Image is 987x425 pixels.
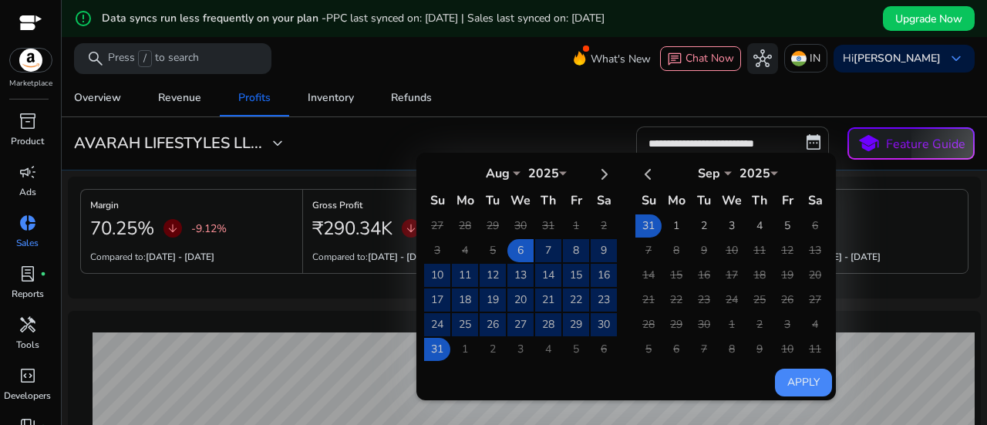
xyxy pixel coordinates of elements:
[312,250,436,264] p: Compared to:
[368,251,436,263] b: [DATE] - [DATE]
[520,165,567,182] div: 2025
[947,49,965,68] span: keyboard_arrow_down
[591,46,651,73] span: What's New
[19,214,37,232] span: donut_small
[19,366,37,385] span: code_blocks
[74,134,262,153] h3: AVARAH LIFESTYLES LL...
[11,134,44,148] p: Product
[90,218,154,240] h2: 70.25%
[102,12,605,25] h5: Data syncs run less frequently on your plan -
[308,93,354,103] div: Inventory
[667,52,682,67] span: chat
[775,369,832,396] button: Apply
[138,50,152,67] span: /
[16,236,39,250] p: Sales
[238,93,271,103] div: Profits
[19,112,37,130] span: inventory_2
[886,135,965,153] p: Feature Guide
[158,93,201,103] div: Revenue
[660,46,741,71] button: chatChat Now
[812,251,881,263] b: [DATE] - [DATE]
[810,45,820,72] p: IN
[191,221,227,237] p: -9.12%
[90,204,293,207] h6: Margin
[686,165,732,182] div: Sep
[854,51,941,66] b: [PERSON_NAME]
[883,6,975,31] button: Upgrade Now
[686,51,734,66] span: Chat Now
[9,78,52,89] p: Marketplace
[12,287,44,301] p: Reports
[19,265,37,283] span: lab_profile
[74,93,121,103] div: Overview
[19,163,37,181] span: campaign
[90,250,214,264] p: Compared to:
[86,49,105,68] span: search
[405,222,417,234] span: arrow_downward
[732,165,778,182] div: 2025
[857,133,880,155] span: school
[326,11,605,25] span: PPC last synced on: [DATE] | Sales last synced on: [DATE]
[19,315,37,334] span: handyman
[108,50,199,67] p: Press to search
[146,251,214,263] b: [DATE] - [DATE]
[10,49,52,72] img: amazon.svg
[756,204,958,207] h6: ROI
[312,218,392,240] h2: ₹290.34K
[895,11,962,27] span: Upgrade Now
[843,53,941,64] p: Hi
[391,93,432,103] div: Refunds
[747,43,778,74] button: hub
[16,338,39,352] p: Tools
[19,185,36,199] p: Ads
[40,271,46,277] span: fiber_manual_record
[4,389,51,403] p: Developers
[791,51,807,66] img: in.svg
[474,165,520,182] div: Aug
[268,134,287,153] span: expand_more
[167,222,179,234] span: arrow_downward
[312,204,515,207] h6: Gross Profit
[753,49,772,68] span: hub
[74,9,93,28] mat-icon: error_outline
[847,127,975,160] button: schoolFeature Guide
